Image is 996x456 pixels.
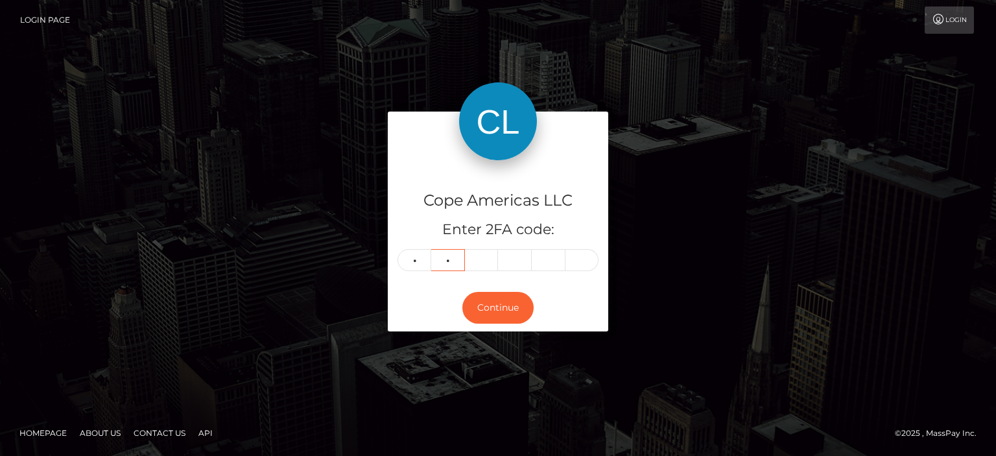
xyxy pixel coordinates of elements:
[925,6,974,34] a: Login
[75,423,126,443] a: About Us
[397,220,599,240] h5: Enter 2FA code:
[193,423,218,443] a: API
[459,82,537,160] img: Cope Americas LLC
[128,423,191,443] a: Contact Us
[20,6,70,34] a: Login Page
[14,423,72,443] a: Homepage
[397,189,599,212] h4: Cope Americas LLC
[895,426,986,440] div: © 2025 , MassPay Inc.
[462,292,534,324] button: Continue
